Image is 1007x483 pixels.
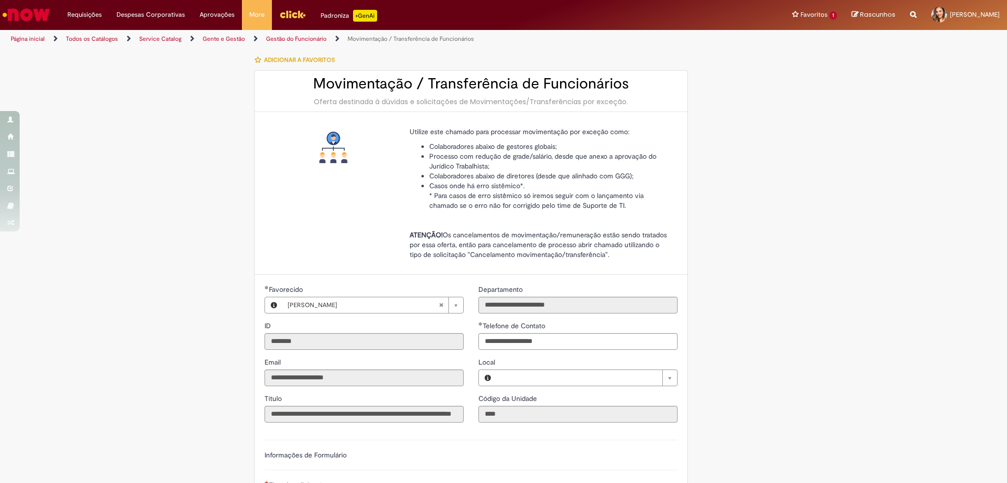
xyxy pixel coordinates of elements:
[852,10,895,20] a: Rascunhos
[483,321,547,330] span: Telefone de Contato
[269,285,305,294] span: Necessários - Favorecido
[429,171,634,180] span: Colaboradores abaixo de diretores (desde que alinhado com GGG);
[353,10,377,22] p: +GenAi
[200,10,235,20] span: Aprovações
[265,285,269,289] span: Obrigatório Preenchido
[203,35,245,43] a: Gente e Gestão
[860,10,895,19] span: Rascunhos
[478,394,539,403] span: Somente leitura - Código da Unidade
[478,358,497,367] span: Local
[265,333,464,350] input: ID
[429,191,644,210] span: * Para casos de erro sistêmico só iremos seguir com o lançamento via chamado se o erro não for co...
[265,394,284,403] span: Somente leitura - Título
[800,10,828,20] span: Favoritos
[478,322,483,326] span: Obrigatório Preenchido
[348,35,474,43] a: Movimentação / Transferência de Funcionários
[478,406,678,423] input: Código da Unidade
[265,406,464,423] input: Título
[318,132,349,163] img: Movimentação / Transferência de Funcionários
[410,127,629,136] span: Utilize este chamado para processar movimentação por exceção como:
[7,30,664,48] ul: Trilhas de página
[479,370,497,386] button: Local, Visualizar este registro
[254,50,340,70] button: Adicionar a Favoritos
[265,297,283,313] button: Favorecido, Visualizar este registro Grazieli De Oliveira
[265,76,678,92] h2: Movimentação / Transferência de Funcionários
[265,321,273,330] span: Somente leitura - ID
[67,10,102,20] span: Requisições
[478,284,525,294] label: Somente leitura - Departamento
[429,152,656,170] span: Processo com redução de grade/salário, desde que anexo a aprovação do Jurídico Trabalhista;
[497,370,677,386] a: Limpar campo Local
[117,10,185,20] span: Despesas Corporativas
[478,333,678,350] input: Telefone de Contato
[283,297,463,313] a: [PERSON_NAME]Limpar campo Favorecido
[478,394,539,403] label: Somente leitura - Código da Unidade
[478,297,678,313] input: Departamento
[265,358,283,367] span: Somente leitura - Email
[264,56,335,64] span: Adicionar a Favoritos
[410,230,443,239] strong: ATENÇÃO!
[829,11,837,20] span: 1
[434,297,448,313] abbr: Limpar campo Favorecido
[265,369,464,386] input: Email
[429,142,557,151] span: Colaboradores abaixo de gestores globais;
[950,10,1000,19] span: [PERSON_NAME]
[139,35,181,43] a: Service Catalog
[321,10,377,22] div: Padroniza
[1,5,52,25] img: ServiceNow
[265,321,273,331] label: Somente leitura - ID
[265,357,283,367] label: Somente leitura - Email
[288,297,439,313] span: [PERSON_NAME]
[265,97,678,107] div: Oferta destinada à dúvidas e solicitações de Movimentações/Transferências por exceção.
[279,7,306,22] img: click_logo_yellow_360x200.png
[265,451,347,459] label: Informações de Formulário
[429,181,525,190] span: Casos onde há erro sistêmico*.
[66,35,118,43] a: Todos os Catálogos
[11,35,45,43] a: Página inicial
[266,35,326,43] a: Gestão do Funcionário
[265,394,284,403] label: Somente leitura - Título
[249,10,265,20] span: More
[410,230,667,259] span: Os cancelamentos de movimentação/remuneração estão sendo tratados por essa oferta, então para can...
